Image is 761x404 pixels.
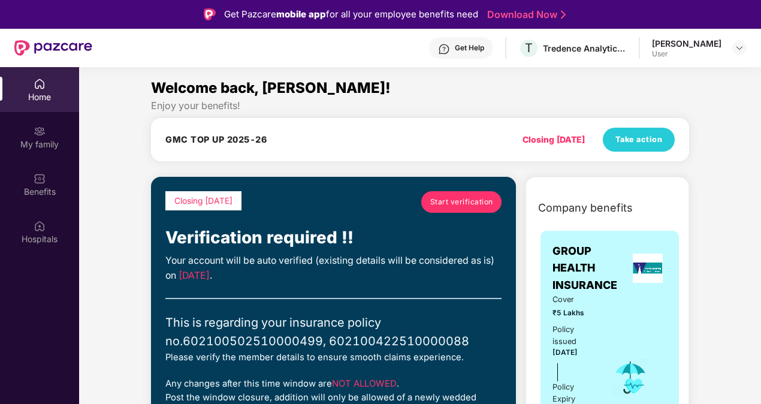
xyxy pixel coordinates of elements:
[165,134,267,146] h4: GMC TOP UP 2025-26
[525,41,533,55] span: T
[487,8,562,21] a: Download Now
[552,348,578,357] span: [DATE]
[165,351,502,364] div: Please verify the member details to ensure smooth claims experience.
[165,254,502,284] div: Your account will be auto verified (existing details will be considered as is) on .
[611,358,650,397] img: icon
[34,125,46,137] img: svg+xml;base64,PHN2ZyB3aWR0aD0iMjAiIGhlaWdodD0iMjAiIHZpZXdCb3g9IjAgMCAyMCAyMCIgZmlsbD0ibm9uZSIgeG...
[34,78,46,90] img: svg+xml;base64,PHN2ZyBpZD0iSG9tZSIgeG1sbnM9Imh0dHA6Ly93d3cudzMub3JnLzIwMDAvc3ZnIiB3aWR0aD0iMjAiIG...
[552,307,595,319] span: ₹5 Lakhs
[34,173,46,185] img: svg+xml;base64,PHN2ZyBpZD0iQmVuZWZpdHMiIHhtbG5zPSJodHRwOi8vd3d3LnczLm9yZy8yMDAwL3N2ZyIgd2lkdGg9Ij...
[14,40,92,56] img: New Pazcare Logo
[438,43,450,55] img: svg+xml;base64,PHN2ZyBpZD0iSGVscC0zMngzMiIgeG1sbnM9Imh0dHA6Ly93d3cudzMub3JnLzIwMDAvc3ZnIiB3aWR0aD...
[224,7,478,22] div: Get Pazcare for all your employee benefits need
[332,378,397,389] span: NOT ALLOWED
[151,100,689,112] div: Enjoy your benefits!
[455,43,484,53] div: Get Help
[633,254,663,283] img: insurerLogo
[523,133,585,146] div: Closing [DATE]
[735,43,744,53] img: svg+xml;base64,PHN2ZyBpZD0iRHJvcGRvd24tMzJ4MzIiIHhtbG5zPSJodHRwOi8vd3d3LnczLm9yZy8yMDAwL3N2ZyIgd2...
[538,200,633,216] span: Company benefits
[552,294,595,306] span: Cover
[151,79,391,97] span: Welcome back, [PERSON_NAME]!
[276,8,326,20] strong: mobile app
[165,225,502,251] div: Verification required !!
[34,220,46,232] img: svg+xml;base64,PHN2ZyBpZD0iSG9zcGl0YWxzIiB4bWxucz0iaHR0cDovL3d3dy53My5vcmcvMjAwMC9zdmciIHdpZHRoPS...
[615,134,663,146] span: Take action
[561,8,566,21] img: Stroke
[421,191,502,213] a: Start verification
[652,38,721,49] div: [PERSON_NAME]
[652,49,721,59] div: User
[603,128,675,152] button: Take action
[543,43,627,54] div: Tredence Analytics Solutions Private Limited
[552,243,628,294] span: GROUP HEALTH INSURANCE
[430,196,493,207] span: Start verification
[552,324,595,348] div: Policy issued
[179,270,210,281] span: [DATE]
[204,8,216,20] img: Logo
[165,313,502,351] div: This is regarding your insurance policy no. 602100502510000499, 602100422510000088
[174,196,232,206] span: Closing [DATE]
